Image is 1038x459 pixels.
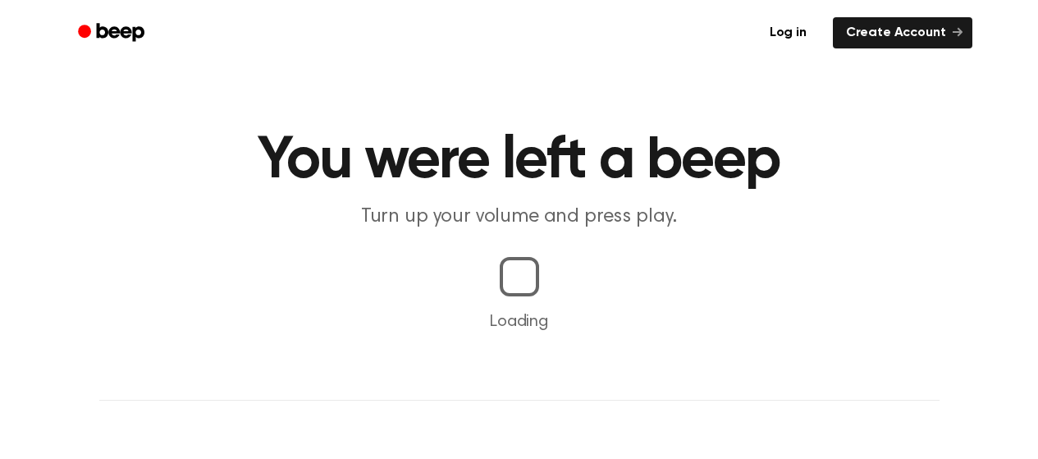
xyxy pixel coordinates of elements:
p: Turn up your volume and press play. [204,204,835,231]
a: Beep [66,17,159,49]
p: Loading [20,310,1018,334]
a: Create Account [833,17,972,48]
h1: You were left a beep [99,131,940,190]
a: Log in [753,14,823,52]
